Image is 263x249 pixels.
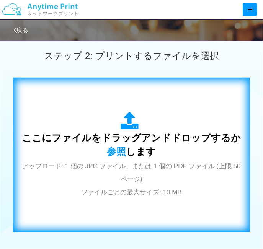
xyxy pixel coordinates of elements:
[22,163,241,196] span: アップロード: 1 個の JPG ファイル、または 1 個の PDF ファイル (上限 50 ページ) ファイルごとの最大サイズ: 10 MB
[107,146,126,157] span: 参照
[14,27,28,33] a: 戻る
[44,50,219,61] span: ステップ 2: プリントするファイルを選択
[22,132,241,157] span: ここにファイルをドラッグアンドドロップするか します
